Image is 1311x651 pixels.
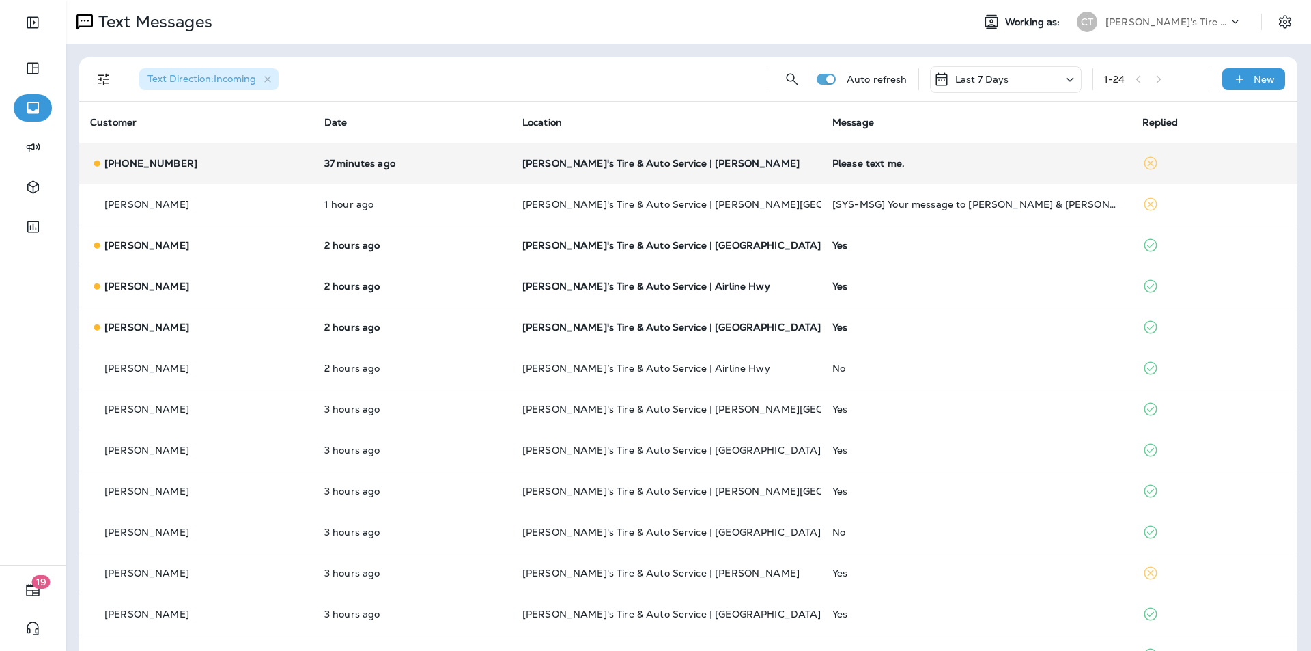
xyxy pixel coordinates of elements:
[522,608,821,620] span: [PERSON_NAME]'s Tire & Auto Service | [GEOGRAPHIC_DATA]
[832,322,1120,333] div: Yes
[522,116,562,128] span: Location
[32,575,51,589] span: 19
[832,158,1120,169] div: Please text me.
[1077,12,1097,32] div: CT
[14,9,52,36] button: Expand Sidebar
[1005,16,1063,28] span: Working as:
[324,199,501,210] p: Sep 11, 2025 09:02 AM
[832,445,1120,456] div: Yes
[14,577,52,604] button: 19
[324,609,501,620] p: Sep 11, 2025 07:03 AM
[90,66,117,93] button: Filters
[778,66,806,93] button: Search Messages
[104,445,189,456] p: [PERSON_NAME]
[832,568,1120,579] div: Yes
[832,199,1120,210] div: [SYS-MSG] Your message to BRYAN & KEVIN COUVILLION INSURANCE AGENCY LLC has been received. Reply ...
[522,280,770,292] span: [PERSON_NAME]’s Tire & Auto Service | Airline Hwy
[104,527,189,538] p: [PERSON_NAME]
[104,609,189,620] p: [PERSON_NAME]
[522,239,821,251] span: [PERSON_NAME]'s Tire & Auto Service | [GEOGRAPHIC_DATA]
[847,74,907,85] p: Auto refresh
[104,281,189,292] p: [PERSON_NAME]
[324,486,501,497] p: Sep 11, 2025 07:24 AM
[832,609,1120,620] div: Yes
[104,568,189,579] p: [PERSON_NAME]
[832,486,1120,497] div: Yes
[104,486,189,497] p: [PERSON_NAME]
[522,485,906,497] span: [PERSON_NAME]'s Tire & Auto Service | [PERSON_NAME][GEOGRAPHIC_DATA]
[324,322,501,333] p: Sep 11, 2025 08:02 AM
[1142,116,1178,128] span: Replied
[522,198,906,210] span: [PERSON_NAME]'s Tire & Auto Service | [PERSON_NAME][GEOGRAPHIC_DATA]
[832,240,1120,251] div: Yes
[324,363,501,374] p: Sep 11, 2025 07:46 AM
[1254,74,1275,85] p: New
[324,404,501,415] p: Sep 11, 2025 07:35 AM
[93,12,212,32] p: Text Messages
[832,363,1120,374] div: No
[104,404,189,415] p: [PERSON_NAME]
[522,444,821,456] span: [PERSON_NAME]'s Tire & Auto Service | [GEOGRAPHIC_DATA]
[324,527,501,538] p: Sep 11, 2025 07:23 AM
[522,321,821,333] span: [PERSON_NAME]'s Tire & Auto Service | [GEOGRAPHIC_DATA]
[1105,16,1228,27] p: [PERSON_NAME]'s Tire & Auto
[324,281,501,292] p: Sep 11, 2025 08:07 AM
[104,240,189,251] p: [PERSON_NAME]
[104,363,189,374] p: [PERSON_NAME]
[1273,10,1297,34] button: Settings
[522,403,906,415] span: [PERSON_NAME]'s Tire & Auto Service | [PERSON_NAME][GEOGRAPHIC_DATA]
[522,526,821,538] span: [PERSON_NAME]'s Tire & Auto Service | [GEOGRAPHIC_DATA]
[104,158,197,169] p: [PHONE_NUMBER]
[522,362,770,374] span: [PERSON_NAME]’s Tire & Auto Service | Airline Hwy
[104,322,189,333] p: [PERSON_NAME]
[1104,74,1125,85] div: 1 - 24
[832,527,1120,538] div: No
[139,68,279,90] div: Text Direction:Incoming
[104,199,189,210] p: [PERSON_NAME]
[324,445,501,456] p: Sep 11, 2025 07:29 AM
[324,240,501,251] p: Sep 11, 2025 08:37 AM
[90,116,137,128] span: Customer
[832,404,1120,415] div: Yes
[832,116,874,128] span: Message
[522,157,800,169] span: [PERSON_NAME]'s Tire & Auto Service | [PERSON_NAME]
[324,158,501,169] p: Sep 11, 2025 10:01 AM
[147,72,256,85] span: Text Direction : Incoming
[324,116,348,128] span: Date
[324,568,501,579] p: Sep 11, 2025 07:21 AM
[955,74,1009,85] p: Last 7 Days
[522,567,800,579] span: [PERSON_NAME]'s Tire & Auto Service | [PERSON_NAME]
[832,281,1120,292] div: Yes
